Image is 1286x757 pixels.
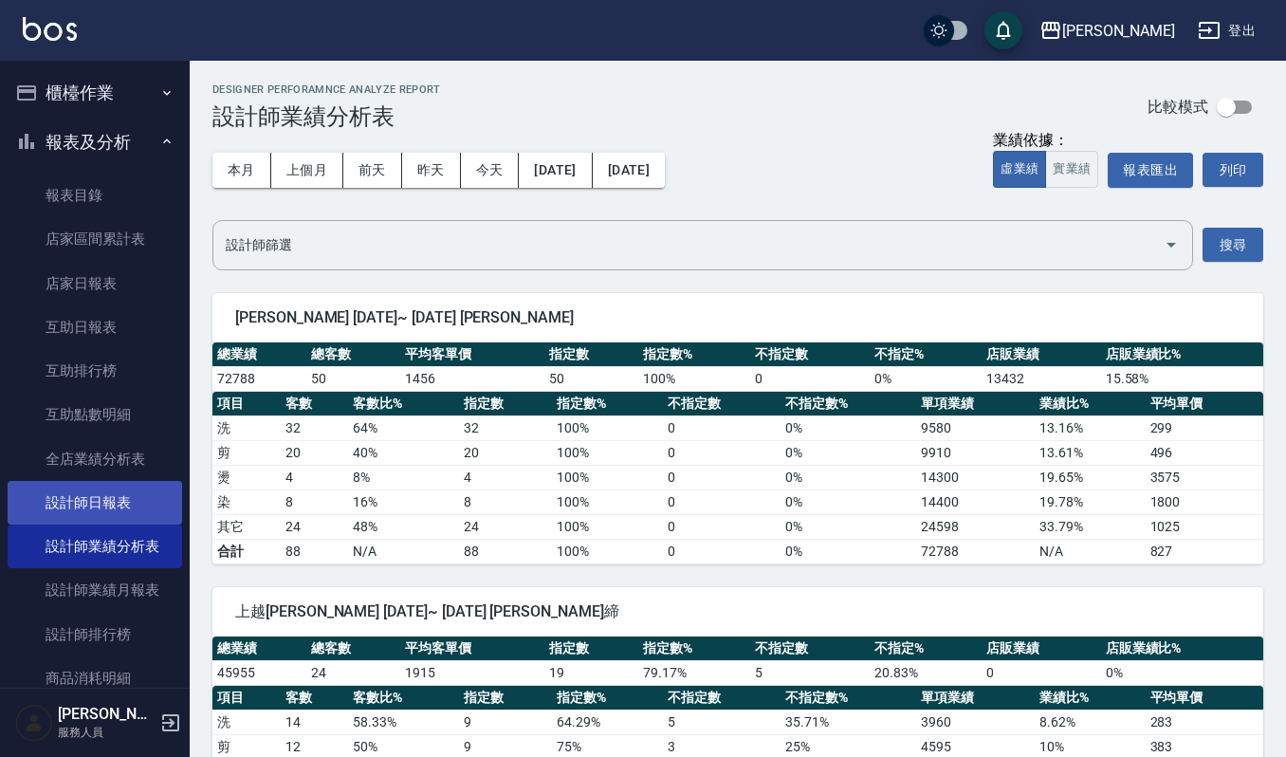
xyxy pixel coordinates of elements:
button: 列印 [1203,153,1263,187]
a: 商品消耗明細 [8,656,182,700]
th: 指定數% [638,342,750,367]
table: a dense table [212,392,1263,564]
td: 0 % [781,465,916,489]
td: 72788 [916,539,1034,563]
td: 58.33 % [348,710,459,734]
td: 13432 [982,366,1101,391]
td: 洗 [212,710,281,734]
button: [PERSON_NAME] [1032,11,1183,50]
td: 8 [459,489,552,514]
th: 不指定% [870,637,982,661]
a: 互助點數明細 [8,393,182,436]
td: 15.58 % [1101,366,1263,391]
td: N/A [348,539,459,563]
td: 其它 [212,514,281,539]
td: 20.83 % [870,660,982,685]
button: 登出 [1190,13,1263,48]
th: 客數比% [348,392,459,416]
td: 72788 [212,366,306,391]
th: 總客數 [306,342,400,367]
td: 0 % [781,415,916,440]
table: a dense table [212,342,1263,392]
td: 0 % [1101,660,1263,685]
a: 互助日報表 [8,305,182,349]
th: 不指定數 [663,686,781,711]
td: 9910 [916,440,1034,465]
th: 店販業績 [982,637,1101,661]
td: 0 % [781,440,916,465]
th: 項目 [212,686,281,711]
td: 0 [663,415,781,440]
td: 32 [281,415,349,440]
th: 不指定數 [750,342,870,367]
img: Logo [23,17,77,41]
button: 報表及分析 [8,118,182,167]
button: 今天 [461,153,520,188]
td: 827 [1146,539,1263,563]
td: 88 [459,539,552,563]
td: 13.16 % [1035,415,1146,440]
a: 設計師業績分析表 [8,525,182,568]
td: 64 % [348,415,459,440]
td: 20 [281,440,349,465]
td: 32 [459,415,552,440]
button: 搜尋 [1203,228,1263,263]
button: 虛業績 [993,151,1046,188]
th: 業績比% [1035,686,1146,711]
td: 35.71 % [781,710,916,734]
th: 指定數 [459,392,552,416]
td: 100 % [552,465,663,489]
td: 8 % [348,465,459,489]
td: 100 % [552,440,663,465]
td: 16 % [348,489,459,514]
td: 33.79 % [1035,514,1146,539]
th: 店販業績比% [1101,637,1263,661]
td: 45955 [212,660,306,685]
th: 不指定數 [750,637,870,661]
button: [DATE] [593,153,665,188]
a: 店家區間累計表 [8,217,182,261]
div: 業績依據： [993,131,1098,151]
a: 互助排行榜 [8,349,182,393]
td: 洗 [212,415,281,440]
th: 指定數% [638,637,750,661]
div: [PERSON_NAME] [1062,19,1175,43]
a: 設計師日報表 [8,481,182,525]
td: N/A [1035,539,1146,563]
td: 50 [306,366,400,391]
td: 100 % [552,514,663,539]
td: 0 [663,514,781,539]
td: 19 [544,660,638,685]
a: 設計師排行榜 [8,613,182,656]
td: 0 [750,366,870,391]
td: 24598 [916,514,1034,539]
th: 客數比% [348,686,459,711]
td: 4 [281,465,349,489]
a: 報表目錄 [8,174,182,217]
td: 20 [459,440,552,465]
button: 昨天 [402,153,461,188]
td: 496 [1146,440,1263,465]
th: 總業績 [212,342,306,367]
th: 不指定% [870,342,982,367]
td: 100 % [638,366,750,391]
p: 服務人員 [58,724,155,741]
th: 客數 [281,686,349,711]
td: 1915 [400,660,544,685]
td: 9 [459,710,552,734]
td: 88 [281,539,349,563]
span: [PERSON_NAME] [DATE]~ [DATE] [PERSON_NAME] [235,308,1240,327]
td: 64.29 % [552,710,663,734]
span: 上越[PERSON_NAME] [DATE]~ [DATE] [PERSON_NAME]締 [235,602,1240,621]
td: 0% [781,539,916,563]
td: 0 [663,465,781,489]
h3: 設計師業績分析表 [212,103,441,130]
th: 單項業績 [916,392,1034,416]
th: 不指定數 [663,392,781,416]
td: 19.78 % [1035,489,1146,514]
td: 100 % [552,415,663,440]
td: 14 [281,710,349,734]
th: 總業績 [212,637,306,661]
button: save [984,11,1022,49]
td: 4 [459,465,552,489]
